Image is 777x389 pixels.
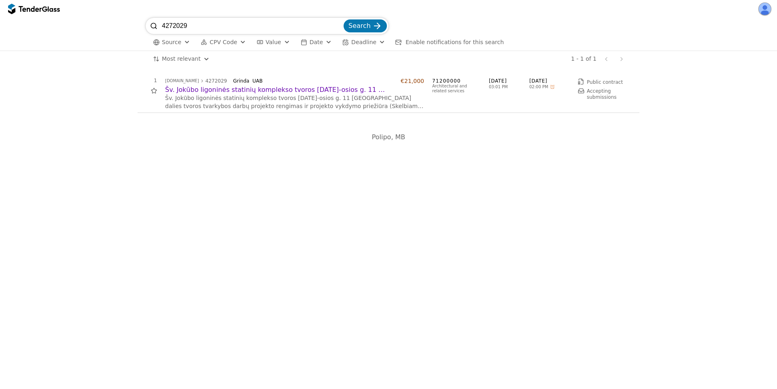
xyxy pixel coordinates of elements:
[197,37,249,47] button: CPV Code
[339,37,388,47] button: Deadline
[165,85,424,94] a: Šv. Jokūbo ligoninės statinių komplekso tvoros [DATE]-osios g. 11 [GEOGRAPHIC_DATA] dalies tvoros...
[344,19,387,32] button: Search
[210,39,237,45] span: CPV Code
[265,39,281,45] span: Value
[253,37,293,47] button: Value
[587,88,617,100] span: Accepting submissions
[165,79,199,83] div: [DOMAIN_NAME]
[150,37,193,47] button: Source
[162,39,181,45] span: Source
[165,79,227,83] a: [DOMAIN_NAME]4272029
[529,78,570,85] span: [DATE]
[310,39,323,45] span: Date
[393,37,506,47] button: Enable notifications for this search
[432,78,481,85] span: 71200000
[401,78,424,85] div: €21,000
[297,37,335,47] button: Date
[233,78,395,84] div: Grinda UAB
[489,78,529,85] span: [DATE]
[529,85,548,89] span: 02:00 PM
[351,39,376,45] span: Deadline
[138,78,157,83] div: 1
[587,79,623,85] span: Public contract
[432,84,481,94] div: Architectural and related services
[489,85,529,89] span: 03:01 PM
[405,39,504,45] span: Enable notifications for this search
[372,133,405,141] span: Polipo, MB
[162,18,342,34] input: Search tenders...
[348,22,371,30] span: Search
[571,55,597,62] div: 1 - 1 of 1
[206,79,227,83] div: 4272029
[165,94,424,110] p: Šv. Jokūbo ligoninės statinių komplekso tvoros [DATE]-osios g. 11 [GEOGRAPHIC_DATA] dalies tvoros...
